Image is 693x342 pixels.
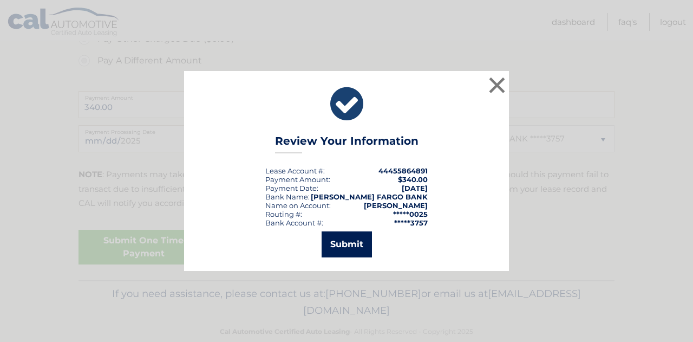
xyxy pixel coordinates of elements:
[265,175,330,184] div: Payment Amount:
[265,184,317,192] span: Payment Date
[265,166,325,175] div: Lease Account #:
[275,134,419,153] h3: Review Your Information
[265,192,310,201] div: Bank Name:
[402,184,428,192] span: [DATE]
[486,74,508,96] button: ×
[364,201,428,210] strong: [PERSON_NAME]
[378,166,428,175] strong: 44455864891
[311,192,428,201] strong: [PERSON_NAME] FARGO BANK
[265,218,323,227] div: Bank Account #:
[398,175,428,184] span: $340.00
[265,201,331,210] div: Name on Account:
[265,184,318,192] div: :
[322,231,372,257] button: Submit
[265,210,302,218] div: Routing #:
